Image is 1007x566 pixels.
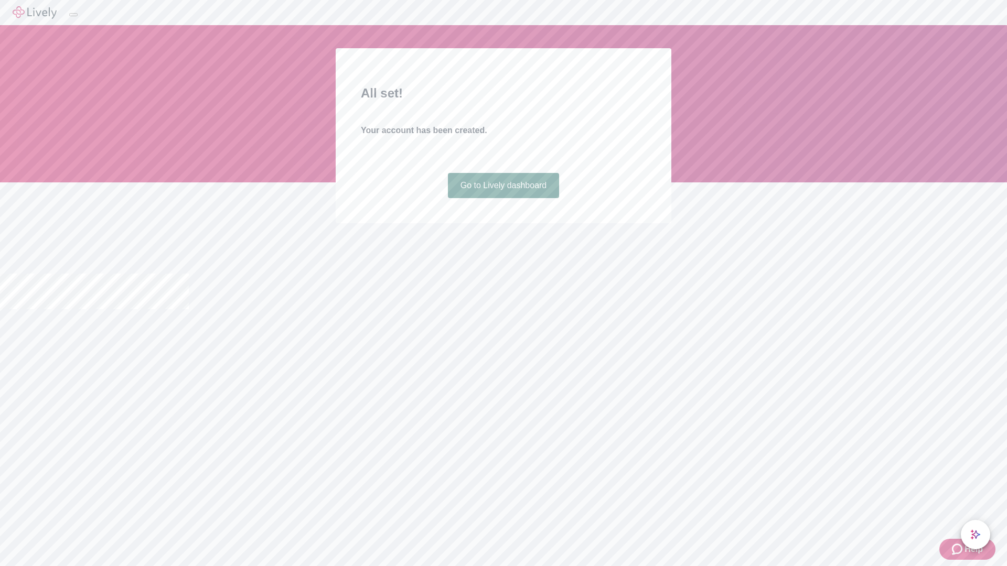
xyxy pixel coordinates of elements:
[448,173,560,198] a: Go to Lively dashboard
[965,543,983,556] span: Help
[361,124,646,137] h4: Your account has been created.
[361,84,646,103] h2: All set!
[970,529,981,540] svg: Lively AI Assistant
[939,539,995,560] button: Zendesk support iconHelp
[69,13,78,16] button: Log out
[961,520,990,549] button: chat
[952,543,965,556] svg: Zendesk support icon
[13,6,57,19] img: Lively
